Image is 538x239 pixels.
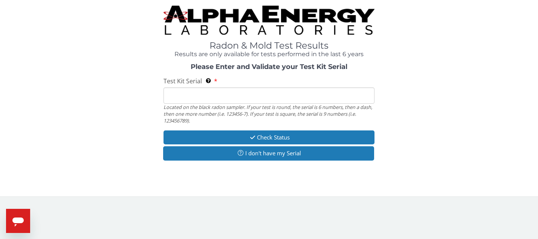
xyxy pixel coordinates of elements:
[164,104,374,124] div: Located on the black radon sampler. If your test is round, the serial is 6 numbers, then a dash, ...
[6,209,30,233] iframe: Button to launch messaging window
[164,41,374,51] h1: Radon & Mold Test Results
[164,77,202,85] span: Test Kit Serial
[191,63,347,71] strong: Please Enter and Validate your Test Kit Serial
[164,6,374,35] img: TightCrop.jpg
[163,146,374,160] button: I don't have my Serial
[164,130,374,144] button: Check Status
[164,51,374,58] h4: Results are only available for tests performed in the last 6 years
